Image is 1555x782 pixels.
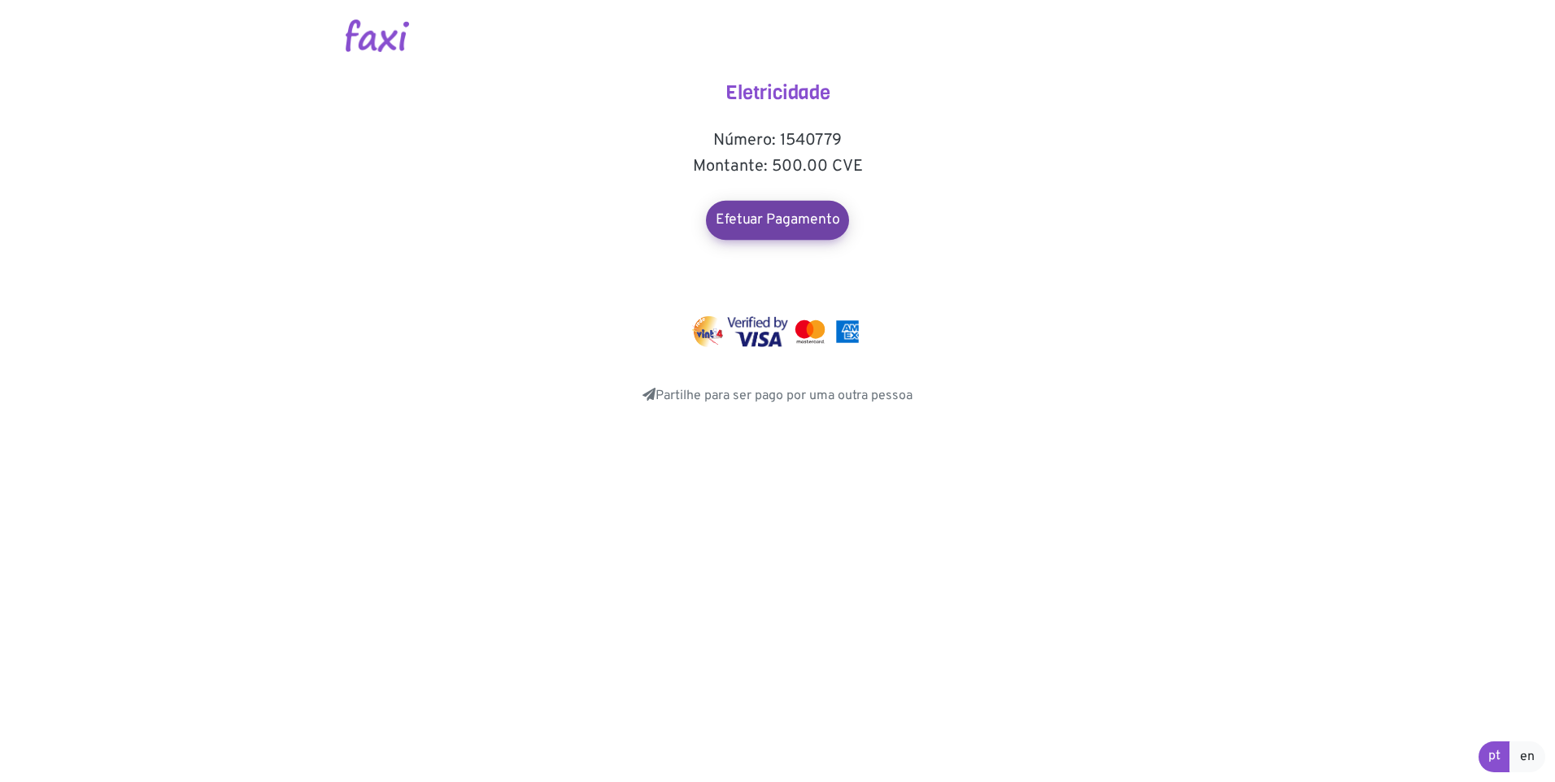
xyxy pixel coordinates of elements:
[692,316,725,347] img: vinti4
[791,316,829,347] img: mastercard
[642,388,913,404] a: Partilhe para ser pago por uma outra pessoa
[615,157,940,176] h5: Montante: 500.00 CVE
[832,316,863,347] img: mastercard
[706,201,849,240] a: Efetuar Pagamento
[727,316,788,347] img: visa
[1509,741,1545,772] a: en
[1479,741,1510,772] a: pt
[615,131,940,150] h5: Número: 1540779
[615,81,940,105] h4: Eletricidade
